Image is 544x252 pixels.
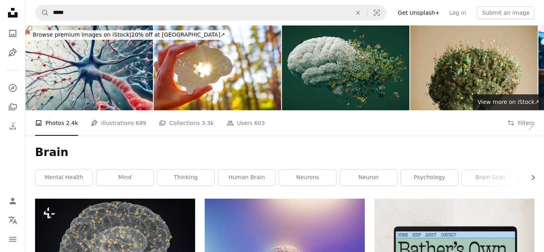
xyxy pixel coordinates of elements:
[462,170,519,186] a: brain scan
[35,5,387,21] form: Find visuals sitewide
[157,170,214,186] a: thinking
[477,6,534,19] button: Submit an image
[5,212,21,228] button: Language
[91,110,146,136] a: Illustrations 689
[282,25,409,110] img: Artificial Intelligence Evolving Through Nature
[5,80,21,96] a: Explore
[202,119,213,127] span: 3.3k
[218,170,275,186] a: human brain
[96,170,153,186] a: mind
[401,170,458,186] a: psychology
[367,5,386,20] button: Visual search
[136,119,147,127] span: 689
[279,170,336,186] a: neurons
[473,94,544,110] a: View more on iStock↗
[5,193,21,209] a: Log in / Sign up
[477,99,539,105] span: View more on iStock ↗
[35,170,92,186] a: mental health
[393,6,444,19] a: Get Unsplash+
[5,231,21,247] button: Menu
[526,170,534,186] button: scroll list to the right
[410,25,538,110] img: Soil textured human brain with various plants
[35,145,534,160] h1: Brain
[254,119,265,127] span: 603
[444,6,471,19] a: Log in
[33,31,225,38] span: 20% off at [GEOGRAPHIC_DATA] ↗
[5,25,21,41] a: Photos
[5,45,21,61] a: Illustrations
[25,25,232,45] a: Browse premium images on iStock|20% off at [GEOGRAPHIC_DATA]↗
[516,88,544,164] a: Next
[35,240,195,247] a: a computer generated image of a human brain
[507,110,534,136] button: Filters
[154,25,281,110] img: Holding Puzzle Piece Shaped Like Brain With Sunlight Background
[25,25,153,110] img: Microscopic of Neural network Brain cells
[349,5,367,20] button: Clear
[227,110,265,136] a: Users 603
[35,5,49,20] button: Search Unsplash
[33,31,131,38] span: Browse premium images on iStock |
[340,170,397,186] a: neuron
[159,110,213,136] a: Collections 3.3k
